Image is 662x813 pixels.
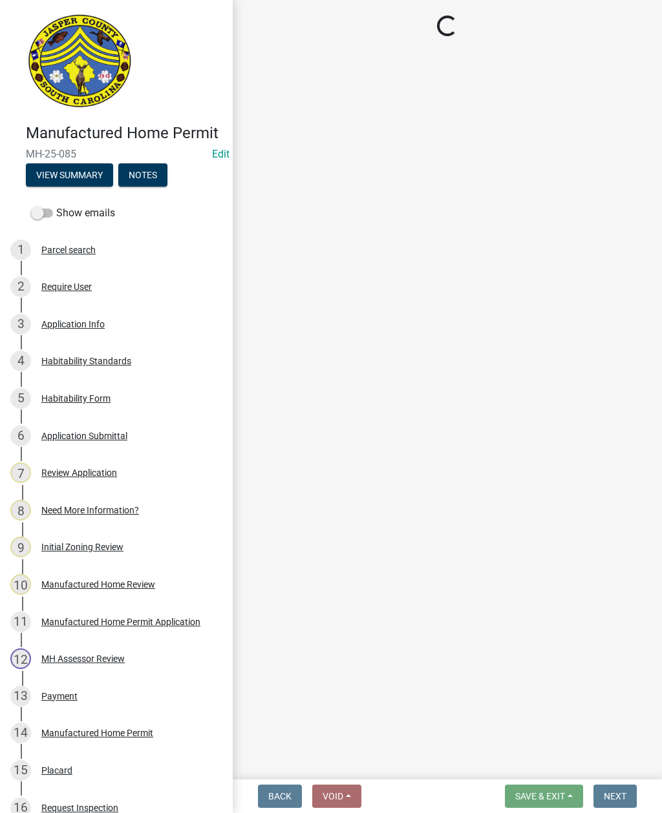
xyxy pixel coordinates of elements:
div: 11 [10,612,31,632]
div: 6 [10,426,31,446]
div: Manufactured Home Permit [41,728,153,737]
div: MH Assessor Review [41,654,125,663]
wm-modal-confirm: Summary [26,170,113,181]
button: Next [593,785,637,808]
div: 7 [10,462,31,483]
wm-modal-confirm: Notes [118,170,167,181]
div: 2 [10,276,31,297]
div: 12 [10,648,31,669]
div: 4 [10,351,31,371]
button: View Summary [26,163,113,187]
span: Next [604,791,626,801]
button: Notes [118,163,167,187]
span: Back [268,791,292,801]
div: Manufactured Home Review [41,580,155,589]
span: Save & Exit [515,791,565,801]
div: Require User [41,282,92,291]
div: 14 [10,723,31,743]
button: Void [312,785,361,808]
div: 15 [10,760,31,781]
div: Initial Zoning Review [41,542,123,551]
div: Placard [41,766,72,775]
div: Request Inspection [41,803,118,812]
div: Habitability Standards [41,356,131,365]
div: Habitability Form [41,394,111,403]
div: 13 [10,686,31,706]
div: Review Application [41,468,117,477]
wm-modal-confirm: Edit Application Number [212,148,230,160]
div: 8 [10,500,31,520]
div: Application Info [41,320,105,329]
div: 1 [10,240,31,260]
div: Need More Information? [41,506,139,515]
label: Show emails [31,205,115,221]
div: Application Submittal [41,431,127,440]
button: Back [258,785,302,808]
div: 10 [10,574,31,595]
div: 3 [10,314,31,334]
div: Manufactured Home Permit Application [41,617,200,626]
div: 5 [10,388,31,409]
span: Void [323,791,343,801]
a: Edit [212,148,230,160]
div: 9 [10,537,31,557]
img: Jasper County, South Carolina [26,14,134,110]
h4: Manufactured Home Permit [26,124,222,143]
span: MH-25-085 [26,148,207,160]
button: Save & Exit [505,785,583,808]
div: Parcel search [41,245,96,254]
div: Payment [41,692,78,701]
